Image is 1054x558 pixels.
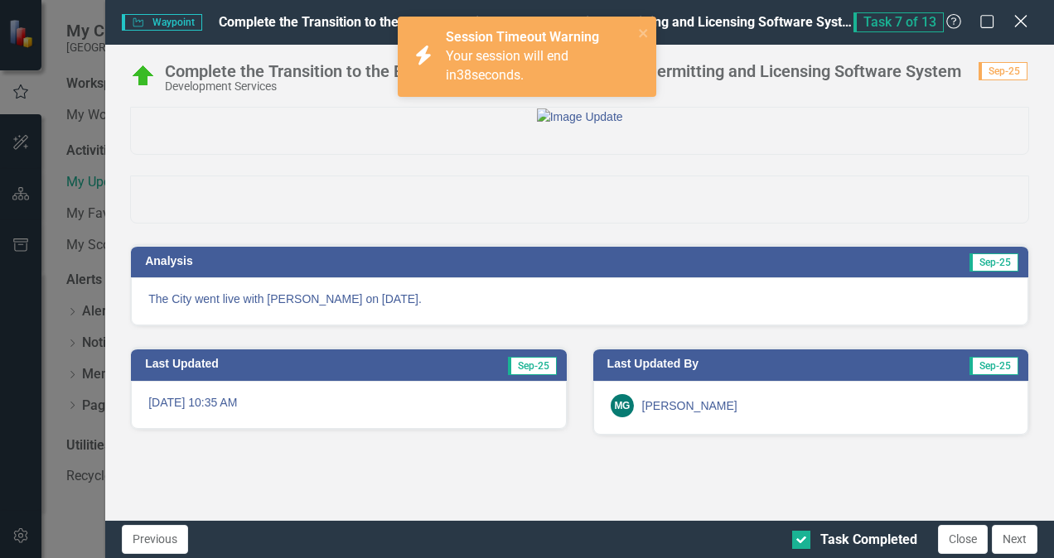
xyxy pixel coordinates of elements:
[642,397,737,414] div: [PERSON_NAME]
[820,531,917,550] div: Task Completed
[992,525,1037,554] button: Next
[938,525,988,554] button: Close
[853,12,944,32] span: Task 7 of 13
[979,62,1027,80] span: Sep-25
[145,358,389,370] h3: Last Updated
[638,23,650,42] button: close
[145,255,570,267] h3: Analysis
[131,381,566,429] div: [DATE] 10:35 AM
[969,253,1018,272] span: Sep-25
[969,357,1018,375] span: Sep-25
[148,291,1011,307] p: The City went live with [PERSON_NAME] on [DATE].
[508,357,557,375] span: Sep-25
[165,80,961,93] div: Development Services
[611,394,634,417] div: MG
[537,108,623,125] img: Image Update
[446,29,599,45] strong: Session Timeout Warning
[122,525,188,554] button: Previous
[607,358,873,370] h3: Last Updated By
[130,63,157,89] img: On Schedule or Complete
[165,62,961,80] div: Complete the Transition to the EnerGov Online Customer Service Permitting and Licensing Software ...
[446,48,568,83] span: Your session will end in seconds.
[457,67,471,83] span: 38
[122,14,201,31] span: Waypoint
[219,14,861,30] span: Complete the Transition to the EnerGov Online Customer Service Permitting and Licensing Software ...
